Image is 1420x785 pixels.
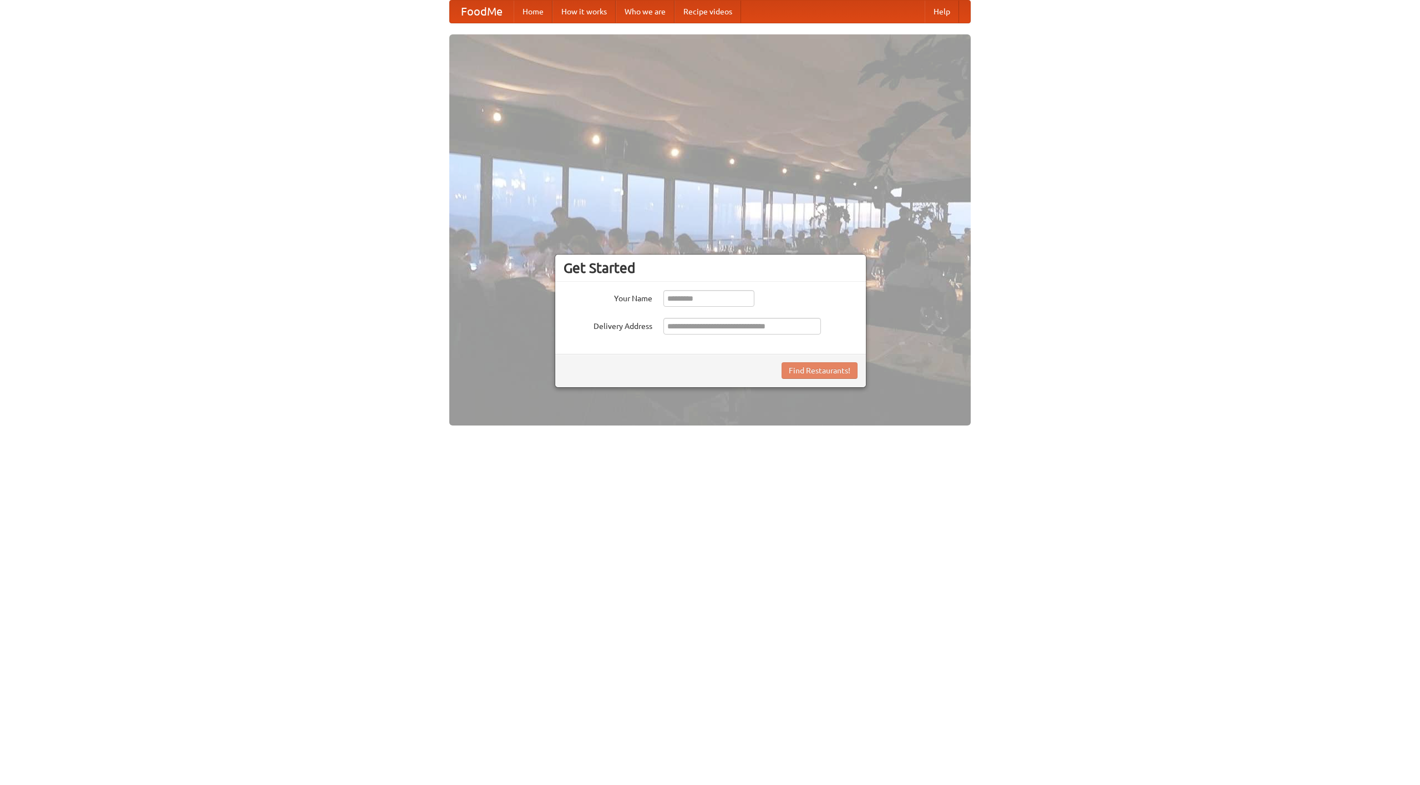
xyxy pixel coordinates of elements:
button: Find Restaurants! [782,362,858,379]
h3: Get Started [564,260,858,276]
a: Home [514,1,552,23]
a: Help [925,1,959,23]
label: Delivery Address [564,318,652,332]
a: How it works [552,1,616,23]
a: Recipe videos [674,1,741,23]
label: Your Name [564,290,652,304]
a: Who we are [616,1,674,23]
a: FoodMe [450,1,514,23]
